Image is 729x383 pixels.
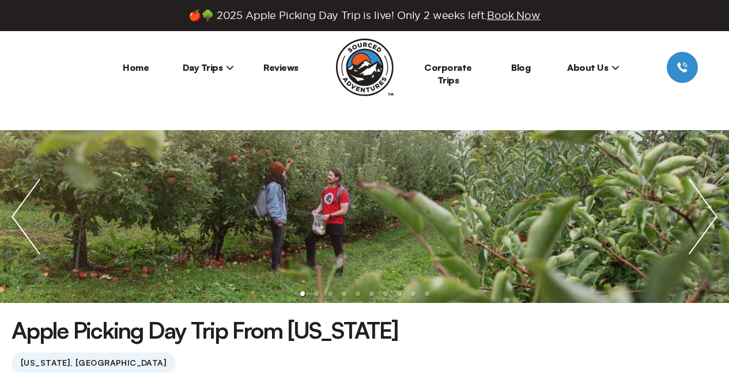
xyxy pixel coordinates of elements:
[487,10,541,21] span: Book Now
[677,130,729,303] img: next slide / item
[188,9,540,22] span: 🍎🌳 2025 Apple Picking Day Trip is live! Only 2 weeks left.
[300,291,305,296] li: slide item 1
[424,62,472,86] a: Corporate Trips
[263,62,299,73] a: Reviews
[314,291,319,296] li: slide item 2
[342,291,346,296] li: slide item 4
[383,291,388,296] li: slide item 7
[567,62,620,73] span: About Us
[369,291,374,296] li: slide item 6
[511,62,530,73] a: Blog
[425,291,429,296] li: slide item 10
[12,314,398,346] h1: Apple Picking Day Trip From [US_STATE]
[356,291,360,296] li: slide item 5
[12,352,176,373] span: [US_STATE], [GEOGRAPHIC_DATA]
[397,291,402,296] li: slide item 8
[183,62,235,73] span: Day Trips
[328,291,333,296] li: slide item 3
[411,291,416,296] li: slide item 9
[123,62,149,73] a: Home
[336,39,394,96] img: Sourced Adventures company logo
